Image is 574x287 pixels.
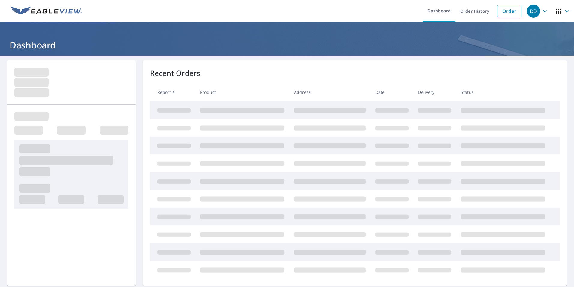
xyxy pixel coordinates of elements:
p: Recent Orders [150,68,201,79]
th: Product [195,83,289,101]
th: Date [370,83,413,101]
th: Status [456,83,550,101]
div: DD [527,5,540,18]
th: Report # [150,83,195,101]
img: EV Logo [11,7,82,16]
th: Address [289,83,370,101]
th: Delivery [413,83,456,101]
a: Order [497,5,521,17]
h1: Dashboard [7,39,567,51]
